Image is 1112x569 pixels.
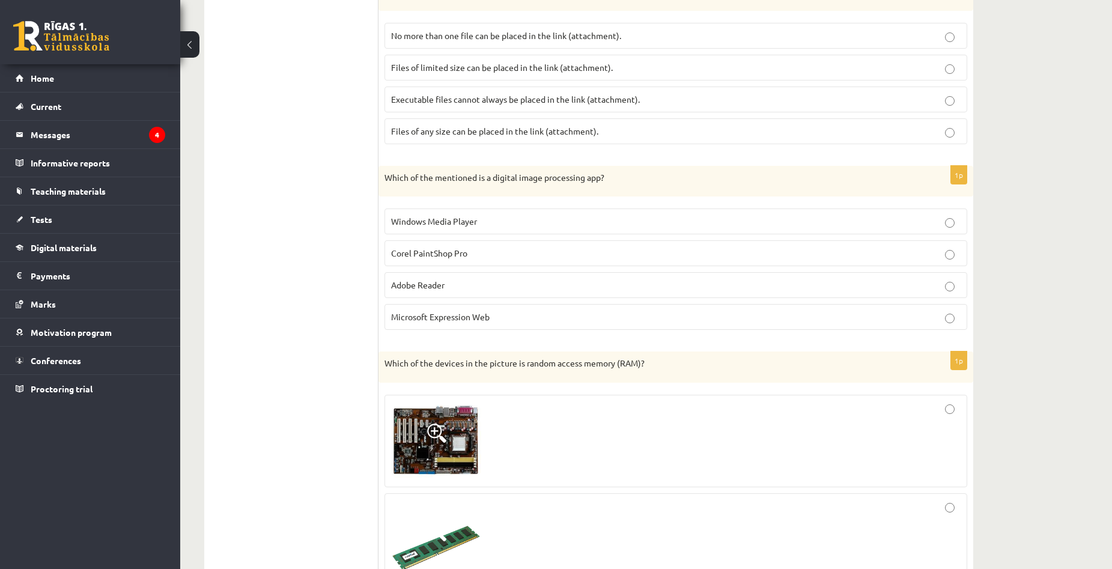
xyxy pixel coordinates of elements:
input: Adobe Reader [945,282,955,291]
img: 1.PNG [391,404,481,478]
legend: Informative reports [31,149,165,177]
span: Motivation program [31,327,112,338]
a: Motivation program [16,318,165,346]
span: Windows Media Player [391,216,477,227]
span: Corel PaintShop Pro [391,248,467,258]
a: Tests [16,205,165,233]
input: Corel PaintShop Pro [945,250,955,260]
a: Payments [16,262,165,290]
input: Windows Media Player [945,218,955,228]
span: Adobe Reader [391,279,445,290]
legend: Messages [31,121,165,148]
a: Conferences [16,347,165,374]
a: Digital materials [16,234,165,261]
span: Conferences [31,355,81,366]
input: Files of limited size can be placed in the link (attachment). [945,64,955,74]
span: Marks [31,299,56,309]
p: Which of the mentioned is a digital image processing app? [384,172,907,184]
p: 1p [950,165,967,184]
input: No more than one file can be placed in the link (attachment). [945,32,955,42]
input: Executable files cannot always be placed in the link (attachment). [945,96,955,106]
span: Files of any size can be placed in the link (attachment). [391,126,598,136]
input: Microsoft Expression Web [945,314,955,323]
a: Marks [16,290,165,318]
span: Microsoft Expression Web [391,311,490,322]
span: Proctoring trial [31,383,93,394]
a: Current [16,93,165,120]
a: Proctoring trial [16,375,165,403]
a: Rīgas 1. Tālmācības vidusskola [13,21,109,51]
span: Home [31,73,54,84]
p: Which of the devices in the picture is random access memory (RAM)? [384,358,907,370]
a: Teaching materials [16,177,165,205]
span: Executable files cannot always be placed in the link (attachment). [391,94,640,105]
span: Digital materials [31,242,97,253]
a: Home [16,64,165,92]
p: 1p [950,351,967,370]
span: Current [31,101,61,112]
span: Teaching materials [31,186,106,196]
i: 4 [149,127,165,143]
legend: Payments [31,262,165,290]
input: Files of any size can be placed in the link (attachment). [945,128,955,138]
span: Files of limited size can be placed in the link (attachment). [391,62,613,73]
a: Messages4 [16,121,165,148]
span: No more than one file can be placed in the link (attachment). [391,30,621,41]
span: Tests [31,214,52,225]
a: Informative reports [16,149,165,177]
